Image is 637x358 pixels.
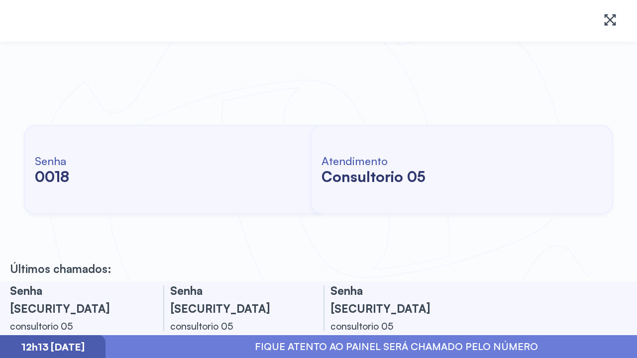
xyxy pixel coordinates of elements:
div: consultorio 05 [10,317,139,335]
h2: 0018 [35,168,69,185]
h3: Senha [SECURITY_DATA] [170,281,300,317]
h6: Senha [35,154,69,168]
p: Últimos chamados: [10,262,111,275]
h3: Senha [SECURITY_DATA] [10,281,139,317]
h3: Senha [SECURITY_DATA] [330,281,460,317]
div: consultorio 05 [330,317,460,335]
h2: consultorio 05 [321,168,425,185]
div: consultorio 05 [170,317,300,335]
h6: Atendimento [321,154,425,168]
img: Logotipo do estabelecimento [16,8,127,34]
